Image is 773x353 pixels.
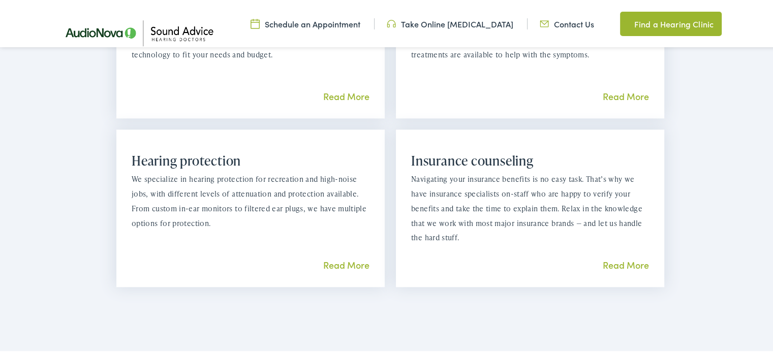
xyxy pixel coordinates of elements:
[603,257,649,270] a: Read More
[620,10,722,35] a: Find a Hearing Clinic
[323,88,369,101] a: Read More
[251,17,360,28] a: Schedule an Appointment
[323,257,369,270] a: Read More
[620,16,629,28] img: Map pin icon in a unique green color, indicating location-related features or services.
[387,17,513,28] a: Take Online [MEDICAL_DATA]
[411,171,649,244] p: Navigating your insurance benefits is no easy task. That’s why we have insurance specialists on-s...
[540,17,594,28] a: Contact Us
[540,17,549,28] img: Icon representing mail communication in a unique green color, indicative of contact or communicat...
[251,17,260,28] img: Calendar icon in a unique green color, symbolizing scheduling or date-related features.
[411,151,649,167] h2: Insurance counseling
[132,171,369,229] p: We specialize in hearing protection for recreation and high-noise jobs, with different levels of ...
[132,151,369,167] h2: Hearing protection
[603,88,649,101] a: Read More
[387,17,396,28] img: Headphone icon in a unique green color, suggesting audio-related services or features.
